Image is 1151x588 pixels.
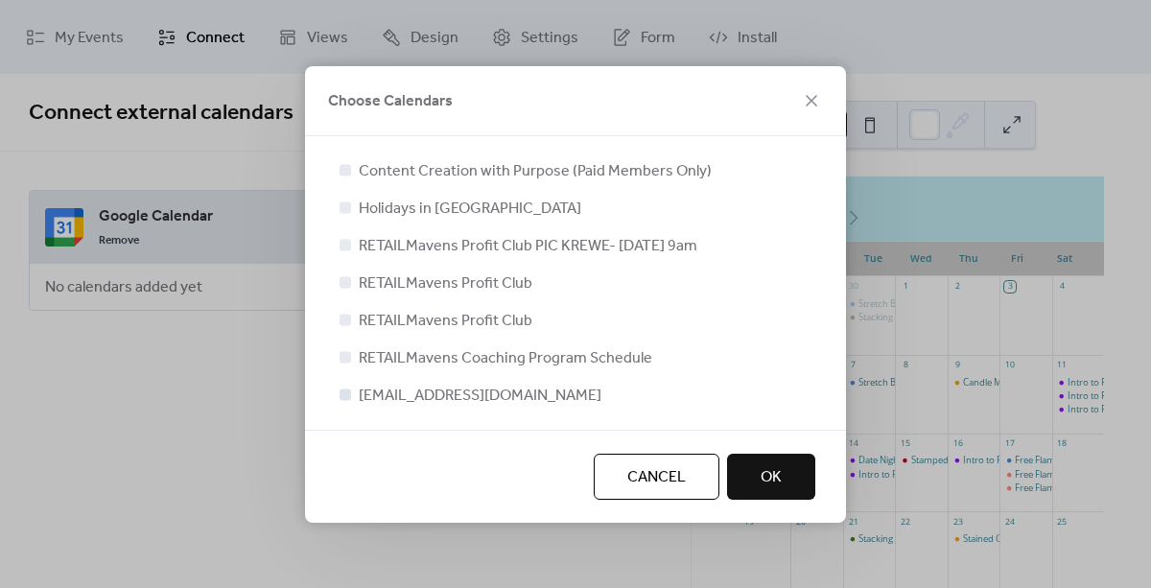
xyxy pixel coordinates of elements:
[359,198,581,221] span: Holidays in [GEOGRAPHIC_DATA]
[594,454,719,500] button: Cancel
[359,347,652,370] span: RETAILMavens Coaching Program Schedule
[328,90,453,113] span: Choose Calendars
[359,310,532,333] span: RETAILMavens Profit Club
[627,466,686,489] span: Cancel
[359,160,712,183] span: Content Creation with Purpose (Paid Members Only)
[359,385,601,408] span: [EMAIL_ADDRESS][DOMAIN_NAME]
[761,466,782,489] span: OK
[359,272,532,295] span: RETAILMavens Profit Club
[727,454,815,500] button: OK
[359,235,697,258] span: RETAILMavens Profit Club PIC KREWE- [DATE] 9am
